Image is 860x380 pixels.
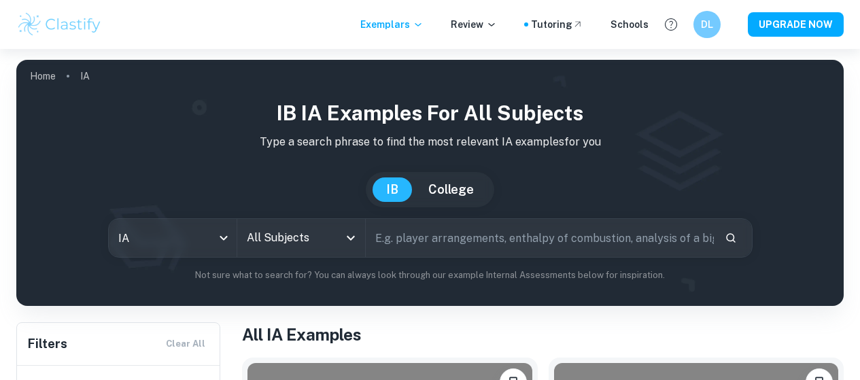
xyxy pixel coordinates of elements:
button: IB [373,177,412,202]
a: Tutoring [531,17,583,32]
button: DL [693,11,721,38]
h1: All IA Examples [242,322,844,347]
button: College [415,177,487,202]
p: Review [451,17,497,32]
button: Search [719,226,742,249]
p: Type a search phrase to find the most relevant IA examples for you [27,134,833,150]
a: Schools [610,17,649,32]
p: Exemplars [360,17,424,32]
p: IA [80,69,90,84]
button: Help and Feedback [659,13,683,36]
img: profile cover [16,60,844,306]
h1: IB IA examples for all subjects [27,98,833,128]
button: Open [341,228,360,247]
div: IA [109,219,237,257]
h6: Filters [28,334,67,353]
button: UPGRADE NOW [748,12,844,37]
img: Clastify logo [16,11,103,38]
h6: DL [700,17,715,32]
p: Not sure what to search for? You can always look through our example Internal Assessments below f... [27,269,833,282]
a: Home [30,67,56,86]
input: E.g. player arrangements, enthalpy of combustion, analysis of a big city... [366,219,714,257]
